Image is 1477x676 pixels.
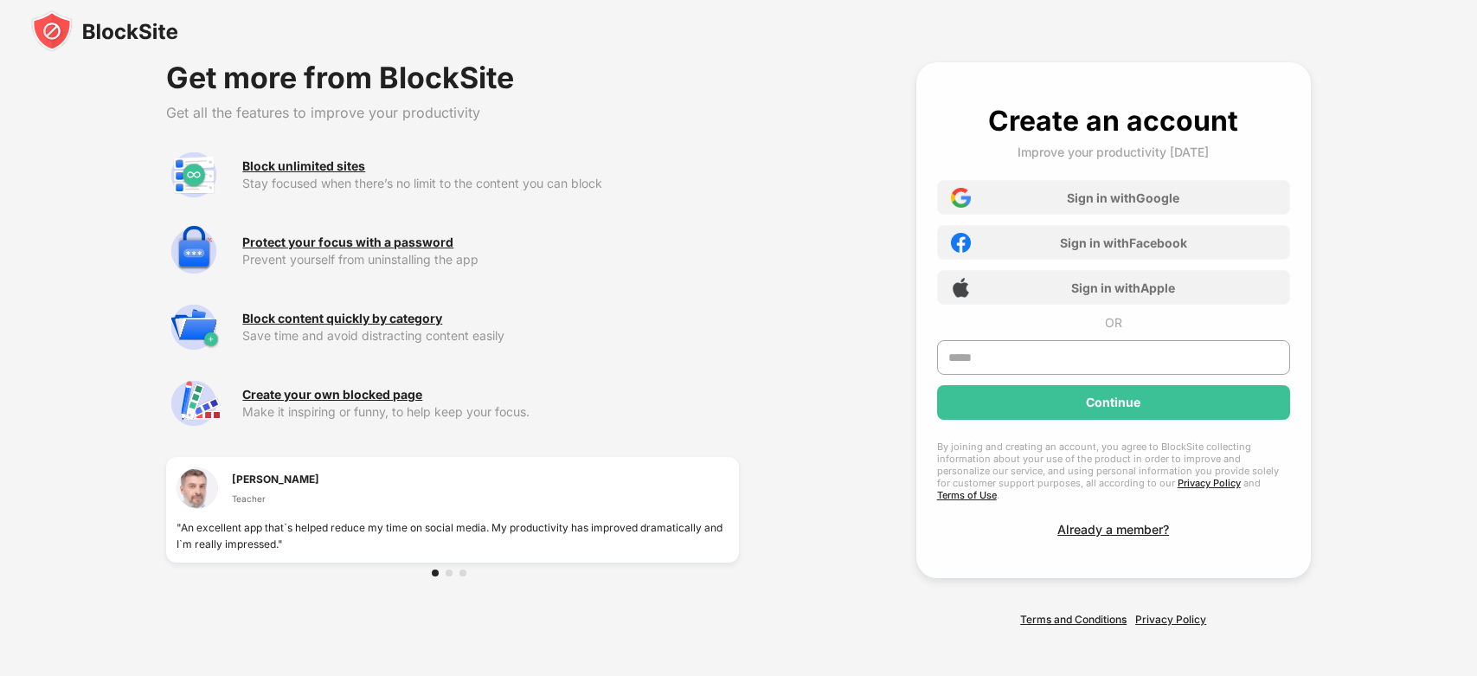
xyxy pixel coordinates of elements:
[937,441,1290,501] div: By joining and creating an account, you agree to BlockSite collecting information about your use ...
[242,405,738,419] div: Make it inspiring or funny, to help keep your focus.
[242,159,365,173] div: Block unlimited sites
[1067,190,1179,205] div: Sign in with Google
[31,10,178,52] img: blocksite-icon-black.svg
[1135,613,1206,626] a: Privacy Policy
[1105,315,1122,330] div: OR
[242,253,738,267] div: Prevent yourself from uninstalling the app
[937,489,997,501] a: Terms of Use
[166,376,222,431] img: premium-customize-block-page.svg
[242,177,738,190] div: Stay focused when there’s no limit to the content you can block
[1020,613,1127,626] a: Terms and Conditions
[166,104,738,121] div: Get all the features to improve your productivity
[177,467,218,509] img: testimonial-1.jpg
[232,471,319,487] div: [PERSON_NAME]
[1086,396,1140,409] div: Continue
[177,519,728,552] div: "An excellent app that`s helped reduce my time on social media. My productivity has improved dram...
[1178,477,1241,489] a: Privacy Policy
[232,492,319,505] div: Teacher
[951,233,971,253] img: facebook-icon.png
[951,278,971,298] img: apple-icon.png
[1060,235,1187,250] div: Sign in with Facebook
[242,235,453,249] div: Protect your focus with a password
[1018,145,1209,159] div: Improve your productivity [DATE]
[951,188,971,208] img: google-icon.png
[242,388,422,402] div: Create your own blocked page
[166,223,222,279] img: premium-password-protection.svg
[988,104,1238,138] div: Create an account
[1071,280,1175,295] div: Sign in with Apple
[242,312,442,325] div: Block content quickly by category
[1057,522,1169,537] div: Already a member?
[166,62,738,93] div: Get more from BlockSite
[242,329,738,343] div: Save time and avoid distracting content easily
[166,147,222,203] img: premium-unlimited-blocklist.svg
[166,299,222,355] img: premium-category.svg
